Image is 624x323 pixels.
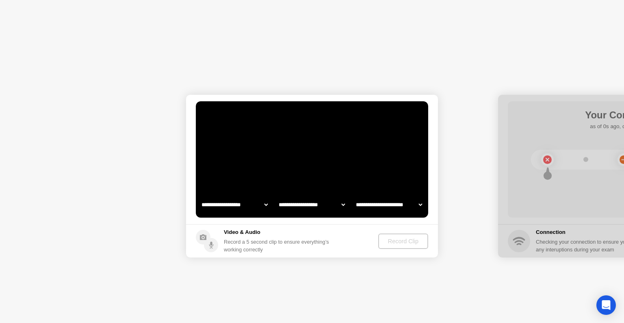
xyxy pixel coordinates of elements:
select: Available speakers [277,196,347,213]
h5: Video & Audio [224,228,332,236]
div: Record a 5 second clip to ensure everything’s working correctly [224,238,332,253]
select: Available microphones [354,196,424,213]
select: Available cameras [200,196,269,213]
div: Record Clip [381,238,425,244]
div: Open Intercom Messenger [596,295,616,315]
button: Record Clip [378,234,428,249]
